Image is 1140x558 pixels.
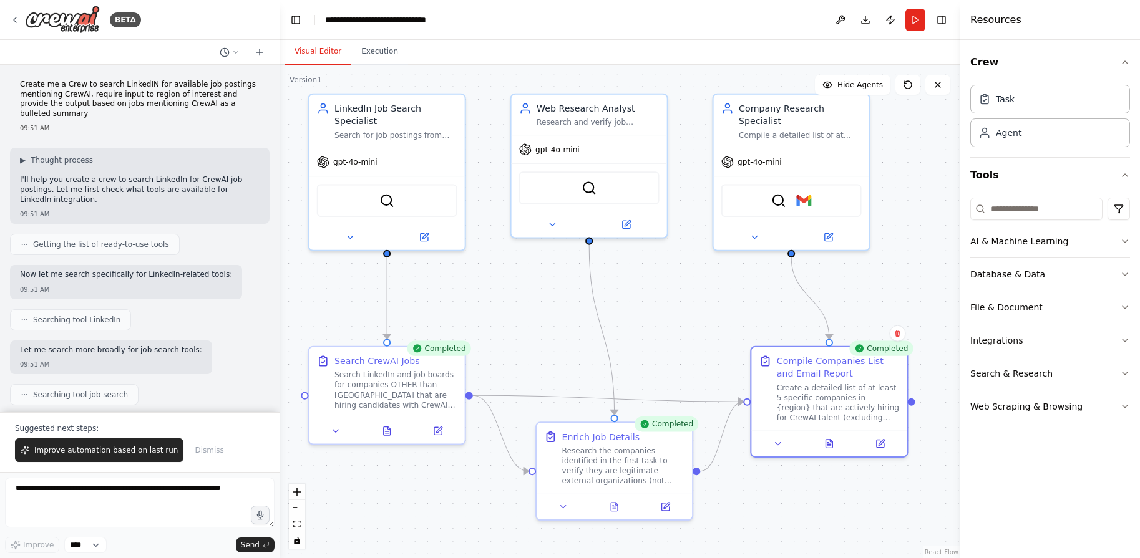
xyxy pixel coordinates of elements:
[750,346,908,458] div: CompletedCompile Companies List and Email ReportCreate a detailed list of at least 5 specific com...
[351,39,408,65] button: Execution
[20,209,260,219] div: 09:51 AM
[308,346,466,445] div: CompletedSearch CrewAI JobsSearch LinkedIn and job boards for companies OTHER than [GEOGRAPHIC_DA...
[970,80,1130,157] div: Crew
[15,423,265,433] p: Suggested next steps:
[970,301,1043,314] div: File & Document
[31,155,93,165] span: Thought process
[933,11,950,29] button: Hide right sidebar
[796,193,811,208] img: Gmail
[635,416,699,431] div: Completed
[925,549,958,556] a: React Flow attribution
[20,345,202,355] p: Let me search more broadly for job search tools:
[289,532,305,549] button: toggle interactivity
[970,235,1068,248] div: AI & Machine Learning
[379,193,394,208] img: SerperDevTool
[251,506,270,524] button: Click to speak your automation idea
[407,341,471,356] div: Completed
[859,436,902,451] button: Open in side panel
[970,400,1083,413] div: Web Scraping & Browsing
[510,94,668,239] div: Web Research AnalystResearch and verify job postings and company information to ensure they are f...
[20,155,26,165] span: ▶
[20,123,260,133] div: 09:51 AM
[334,355,420,367] div: Search CrewAI Jobs
[285,39,351,65] button: Visual Editor
[473,389,529,478] g: Edge from e0107755-1348-4fd7-afef-11e749a4a20e to 86beba9f-4b4d-4a4d-8230-77655a087c55
[739,102,861,128] div: Company Research Specialist
[215,45,245,60] button: Switch to previous chat
[241,540,260,550] span: Send
[889,325,905,342] button: Delete node
[236,537,275,552] button: Send
[771,193,786,208] img: SerperDevTool
[289,500,305,516] button: zoom out
[970,258,1130,291] button: Database & Data
[188,438,230,462] button: Dismiss
[334,102,457,128] div: LinkedIn Job Search Specialist
[473,389,743,408] g: Edge from e0107755-1348-4fd7-afef-11e749a4a20e to a05094c7-664e-4bd5-a3d0-7583ce5332dc
[562,446,684,486] div: Research the companies identified in the first task to verify they are legitimate external organi...
[325,14,426,26] nav: breadcrumb
[33,315,120,325] span: Searching tool LinkedIn
[970,334,1023,347] div: Integrations
[700,395,743,478] g: Edge from 86beba9f-4b4d-4a4d-8230-77655a087c55 to a05094c7-664e-4bd5-a3d0-7583ce5332dc
[802,436,856,451] button: View output
[792,229,864,244] button: Open in side panel
[23,540,54,550] span: Improve
[33,390,128,400] span: Searching tool job search
[416,423,460,438] button: Open in side panel
[738,157,782,167] span: gpt-4o-mini
[537,102,659,115] div: Web Research Analyst
[588,499,641,514] button: View output
[582,180,597,195] img: SerperDevTool
[590,217,661,232] button: Open in side panel
[290,75,322,85] div: Version 1
[360,423,414,438] button: View output
[289,484,305,500] button: zoom in
[739,130,861,140] div: Compile a detailed list of at least 5 specific companies in {region} that are actively hiring for...
[20,285,232,294] div: 09:51 AM
[308,94,466,251] div: LinkedIn Job Search SpecialistSearch for job postings from companies OTHER than CrewAI that are s...
[970,193,1130,433] div: Tools
[970,45,1130,80] button: Crew
[287,11,304,29] button: Hide left sidebar
[250,45,270,60] button: Start a new chat
[535,421,693,521] div: CompletedEnrich Job DetailsResearch the companies identified in the first task to verify they are...
[970,291,1130,324] button: File & Document
[970,268,1045,281] div: Database & Data
[970,12,1021,27] h4: Resources
[333,157,378,167] span: gpt-4o-mini
[20,270,232,280] p: Now let me search specifically for LinkedIn-related tools:
[713,94,870,251] div: Company Research SpecialistCompile a detailed list of at least 5 specific companies in {region} t...
[970,357,1130,390] button: Search & Research
[334,130,457,140] div: Search for job postings from companies OTHER than CrewAI that are seeking candidates with CrewAI ...
[195,445,223,455] span: Dismiss
[20,360,202,369] div: 09:51 AM
[537,117,659,127] div: Research and verify job postings and company information to ensure they are from companies OTHER ...
[970,390,1130,423] button: Web Scraping & Browsing
[996,127,1021,139] div: Agent
[996,93,1015,105] div: Task
[110,12,141,27] div: BETA
[15,438,183,462] button: Improve automation based on last run
[583,245,621,415] g: Edge from df016c80-014d-4431-96ef-3d3a6046213b to 86beba9f-4b4d-4a4d-8230-77655a087c55
[289,516,305,532] button: fit view
[562,430,640,443] div: Enrich Job Details
[34,445,178,455] span: Improve automation based on last run
[20,155,93,165] button: ▶Thought process
[20,80,260,118] p: Create me a Crew to search LinkedIN for available job postings mentioning CrewAI, require input t...
[777,355,899,380] div: Compile Companies List and Email Report
[334,370,457,410] div: Search LinkedIn and job boards for companies OTHER than [GEOGRAPHIC_DATA] that are hiring candida...
[33,239,169,249] span: Getting the list of ready-to-use tools
[849,341,913,356] div: Completed
[289,484,305,549] div: React Flow controls
[20,175,260,204] p: I'll help you create a crew to search LinkedIn for CrewAI job postings. Let me first check what t...
[785,257,836,339] g: Edge from 2e272ef4-7b6b-40d1-a0ba-20b95a92ab10 to a05094c7-664e-4bd5-a3d0-7583ce5332dc
[381,257,393,339] g: Edge from ed3bf8c1-bcf7-4652-a913-088924dbb5d6 to e0107755-1348-4fd7-afef-11e749a4a20e
[388,229,459,244] button: Open in side panel
[5,537,59,553] button: Improve
[644,499,688,514] button: Open in side panel
[815,75,890,95] button: Hide Agents
[970,225,1130,257] button: AI & Machine Learning
[535,145,580,155] span: gpt-4o-mini
[970,324,1130,357] button: Integrations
